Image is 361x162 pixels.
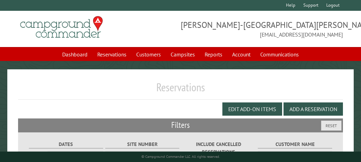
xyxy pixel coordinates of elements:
[228,48,255,61] a: Account
[132,48,165,61] a: Customers
[141,154,220,159] small: © Campground Commander LLC. All rights reserved.
[105,140,179,148] label: Site Number
[29,140,103,148] label: Dates
[222,102,282,116] button: Edit Add-on Items
[256,48,303,61] a: Communications
[258,140,332,148] label: Customer Name
[200,48,227,61] a: Reports
[93,48,131,61] a: Reservations
[321,121,342,131] button: Reset
[166,48,199,61] a: Campsites
[181,19,343,39] span: [PERSON_NAME]-[GEOGRAPHIC_DATA][PERSON_NAME] [EMAIL_ADDRESS][DOMAIN_NAME]
[18,14,105,41] img: Campground Commander
[284,102,343,116] button: Add a Reservation
[182,140,256,156] label: Include Cancelled Reservations
[18,118,343,132] h2: Filters
[58,48,92,61] a: Dashboard
[18,80,343,100] h1: Reservations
